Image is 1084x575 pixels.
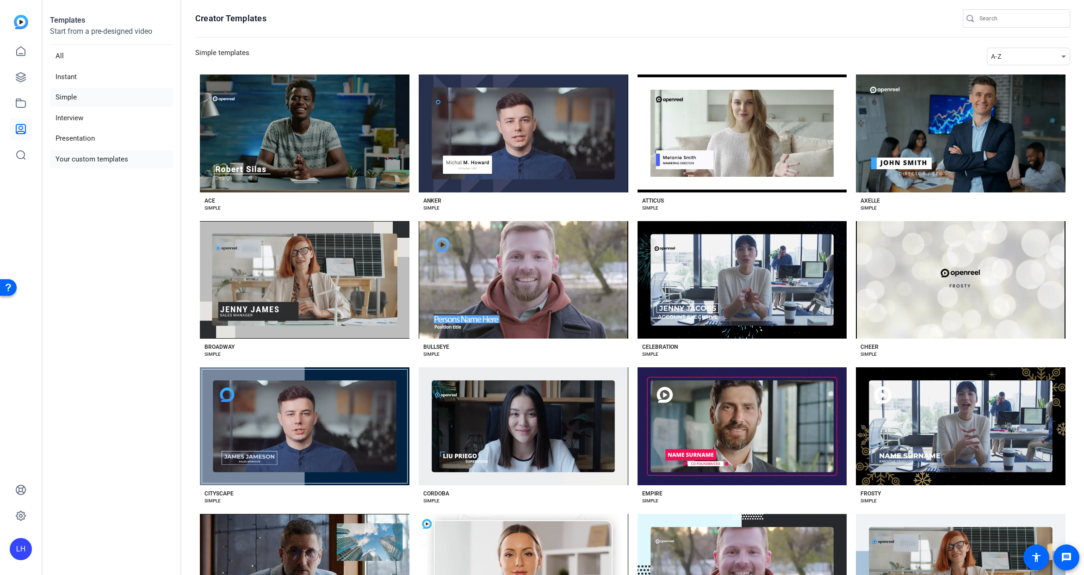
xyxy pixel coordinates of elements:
[50,26,173,45] p: Start from a pre-designed video
[419,74,628,192] button: Template image
[423,490,449,497] div: CORDOBA
[642,197,664,204] div: ATTICUS
[642,204,658,212] div: SIMPLE
[423,204,440,212] div: SIMPLE
[856,221,1065,339] button: Template image
[861,204,877,212] div: SIMPLE
[991,53,1001,60] span: A-Z
[423,343,449,351] div: BULLSEYE
[638,221,847,339] button: Template image
[204,343,235,351] div: BROADWAY
[10,538,32,560] div: LH
[50,150,173,169] li: Your custom templates
[642,351,658,358] div: SIMPLE
[50,68,173,87] li: Instant
[200,74,409,192] button: Template image
[200,221,409,339] button: Template image
[856,367,1065,485] button: Template image
[1061,552,1072,563] mat-icon: message
[856,74,1065,192] button: Template image
[50,16,85,25] strong: Templates
[204,497,221,505] div: SIMPLE
[204,197,215,204] div: ACE
[50,47,173,66] li: All
[204,204,221,212] div: SIMPLE
[642,490,663,497] div: EMPIRE
[50,129,173,148] li: Presentation
[200,367,409,485] button: Template image
[195,48,249,65] h3: Simple templates
[423,497,440,505] div: SIMPLE
[638,367,847,485] button: Template image
[423,351,440,358] div: SIMPLE
[204,490,234,497] div: CITYSCAPE
[861,343,879,351] div: CHEER
[861,490,881,497] div: FROSTY
[642,497,658,505] div: SIMPLE
[861,497,877,505] div: SIMPLE
[50,109,173,128] li: Interview
[419,367,628,485] button: Template image
[642,343,678,351] div: CELEBRATION
[861,351,877,358] div: SIMPLE
[979,13,1063,24] input: Search
[419,221,628,339] button: Template image
[14,15,28,29] img: blue-gradient.svg
[861,197,880,204] div: AXELLE
[638,74,847,192] button: Template image
[204,351,221,358] div: SIMPLE
[195,13,266,24] h1: Creator Templates
[1031,552,1042,563] mat-icon: accessibility
[423,197,441,204] div: ANKER
[50,88,173,107] li: Simple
